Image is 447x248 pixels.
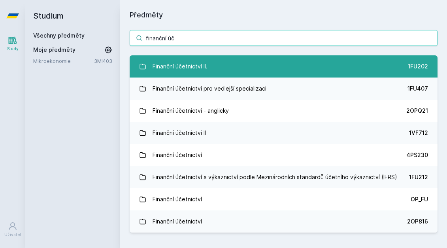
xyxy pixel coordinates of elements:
div: Finanční účetnictví II [153,125,206,141]
div: Study [7,46,19,52]
div: Finanční účetnictví pro vedlejší specializaci [153,81,266,97]
a: Study [2,32,24,56]
a: Všechny předměty [33,32,85,39]
a: Uživatel [2,218,24,242]
a: Finanční účetnictví II 1VF712 [130,122,438,144]
div: 1FU212 [409,173,428,181]
div: 1FU407 [407,85,428,93]
a: Finanční účetnictví pro vedlejší specializaci 1FU407 [130,78,438,100]
div: Finanční účetnictví [153,191,202,207]
h1: Předměty [130,9,438,21]
div: Finanční účetnictví - anglicky [153,103,229,119]
div: 4PS230 [406,151,428,159]
a: 3MI403 [94,58,112,64]
a: Finanční účetnictví 4PS230 [130,144,438,166]
div: 1FU202 [408,62,428,70]
a: Finanční účetnictví 2OP816 [130,210,438,233]
a: Finanční účetnictví a výkaznictví podle Mezinárodních standardů účetního výkaznictví (IFRS) 1FU212 [130,166,438,188]
div: Finanční účetnictví [153,214,202,229]
div: Uživatel [4,232,21,238]
div: Finanční účetnictví a výkaznictví podle Mezinárodních standardů účetního výkaznictví (IFRS) [153,169,397,185]
a: Finanční účetnictví OP_FU [130,188,438,210]
span: Moje předměty [33,46,75,54]
div: Finanční účetnictví [153,147,202,163]
div: Finanční účetnictví II. [153,59,207,74]
a: Finanční účetnictví - anglicky 2OPQ21 [130,100,438,122]
div: 2OP816 [407,218,428,225]
input: Název nebo ident předmětu… [130,30,438,46]
div: 2OPQ21 [406,107,428,115]
a: Mikroekonomie [33,57,94,65]
div: OP_FU [411,195,428,203]
a: Finanční účetnictví II. 1FU202 [130,55,438,78]
div: 1VF712 [409,129,428,137]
